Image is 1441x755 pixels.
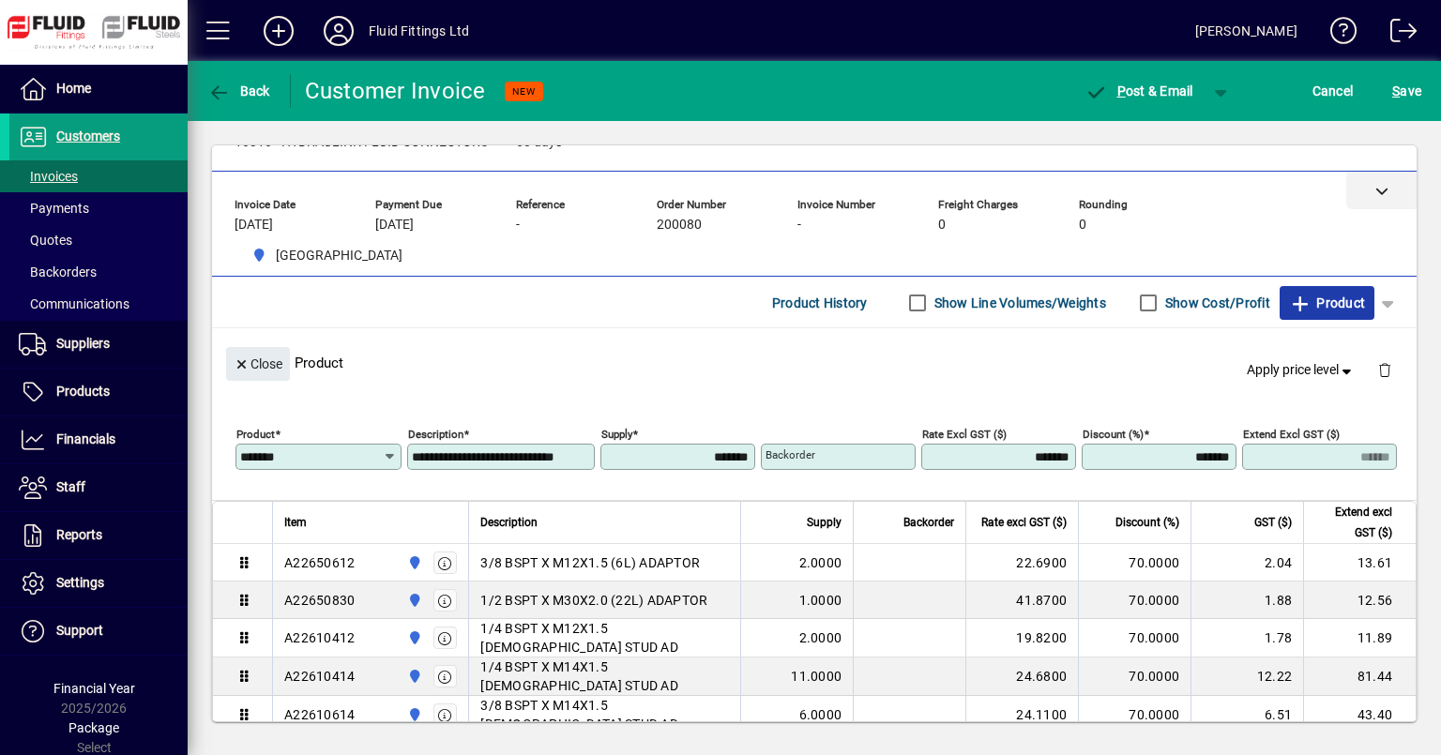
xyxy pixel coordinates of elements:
td: 70.0000 [1078,619,1191,657]
span: Products [56,384,110,399]
td: 11.89 [1303,619,1416,657]
a: Staff [9,464,188,511]
span: [GEOGRAPHIC_DATA] [276,246,402,265]
div: 19.8200 [978,628,1067,647]
a: Payments [9,192,188,224]
span: Backorders [19,264,97,279]
span: 1/4 BSPT X M12X1.5 [DEMOGRAPHIC_DATA] STUD AD [480,619,729,657]
mat-label: Discount (%) [1083,428,1144,441]
div: Fluid Fittings Ltd [369,16,469,46]
span: Extend excl GST ($) [1315,502,1392,543]
span: Home [56,81,91,96]
span: Item [284,512,307,533]
span: 3/8 BSPT X M12X1.5 (6L) ADAPTOR [480,553,700,572]
div: 24.6800 [978,667,1067,686]
a: Financials [9,416,188,463]
span: AUCKLAND [244,244,410,267]
span: Communications [19,296,129,311]
span: ave [1392,76,1421,106]
a: Support [9,608,188,655]
mat-label: Description [408,428,463,441]
span: Backorder [903,512,954,533]
span: AUCKLAND [402,552,424,573]
span: AUCKLAND [402,627,424,648]
td: 81.44 [1303,657,1416,696]
span: Discount (%) [1115,512,1179,533]
a: Logout [1376,4,1418,65]
mat-label: Extend excl GST ($) [1243,428,1340,441]
span: Cancel [1312,76,1354,106]
span: Invoices [19,169,78,184]
span: 0 [938,218,946,233]
div: A22650612 [284,553,355,572]
a: Knowledge Base [1316,4,1358,65]
div: A22610614 [284,705,355,724]
span: Rate excl GST ($) [981,512,1067,533]
span: - [516,218,520,233]
span: Quotes [19,233,72,248]
mat-label: Supply [601,428,632,441]
span: Staff [56,479,85,494]
span: 6.0000 [799,705,842,724]
div: A22610412 [284,628,355,647]
app-page-header-button: Close [221,355,295,371]
span: Payments [19,201,89,216]
span: 1/2 BSPT X M30X2.0 (22L) ADAPTOR [480,591,707,610]
a: Communications [9,288,188,320]
span: NEW [512,85,536,98]
button: Profile [309,14,369,48]
mat-label: Product [236,428,275,441]
a: Backorders [9,256,188,288]
span: 200080 [657,218,702,233]
div: Customer Invoice [305,76,486,106]
span: Back [207,83,270,98]
td: 43.40 [1303,696,1416,734]
td: 1.78 [1191,619,1303,657]
span: Support [56,623,103,638]
span: Reports [56,527,102,542]
a: Suppliers [9,321,188,368]
td: 12.22 [1191,657,1303,696]
a: Settings [9,560,188,607]
mat-label: Backorder [766,448,815,461]
div: 41.8700 [978,591,1067,610]
td: 70.0000 [1078,544,1191,581]
span: 1/4 BSPT X M14X1.5 [DEMOGRAPHIC_DATA] STUD AD [480,657,729,695]
label: Show Line Volumes/Weights [931,294,1106,312]
span: 2.0000 [799,628,842,647]
span: Product [1289,288,1365,318]
td: 2.04 [1191,544,1303,581]
button: Apply price level [1239,354,1363,387]
span: 11.0000 [791,667,842,686]
span: GST ($) [1254,512,1292,533]
span: AUCKLAND [402,704,424,725]
span: 2.0000 [799,553,842,572]
td: 70.0000 [1078,696,1191,734]
a: Invoices [9,160,188,192]
span: Description [480,512,538,533]
mat-label: Rate excl GST ($) [922,428,1007,441]
td: 70.0000 [1078,657,1191,696]
span: Product History [772,288,868,318]
app-page-header-button: Back [188,74,291,108]
div: [PERSON_NAME] [1195,16,1297,46]
span: Customers [56,128,120,143]
td: 6.51 [1191,696,1303,734]
span: [DATE] [375,218,414,233]
button: Product [1280,286,1374,320]
a: Products [9,369,188,415]
div: Product [212,328,1417,397]
button: Add [249,14,309,48]
a: Home [9,66,188,113]
button: Save [1388,74,1426,108]
span: P [1117,83,1126,98]
td: 1.88 [1191,581,1303,619]
button: Close [226,347,290,381]
div: 24.1100 [978,705,1067,724]
span: Financial Year [53,681,135,696]
span: Financials [56,431,115,446]
a: Reports [9,512,188,559]
button: Back [203,74,275,108]
td: 12.56 [1303,581,1416,619]
span: Package [68,720,119,735]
